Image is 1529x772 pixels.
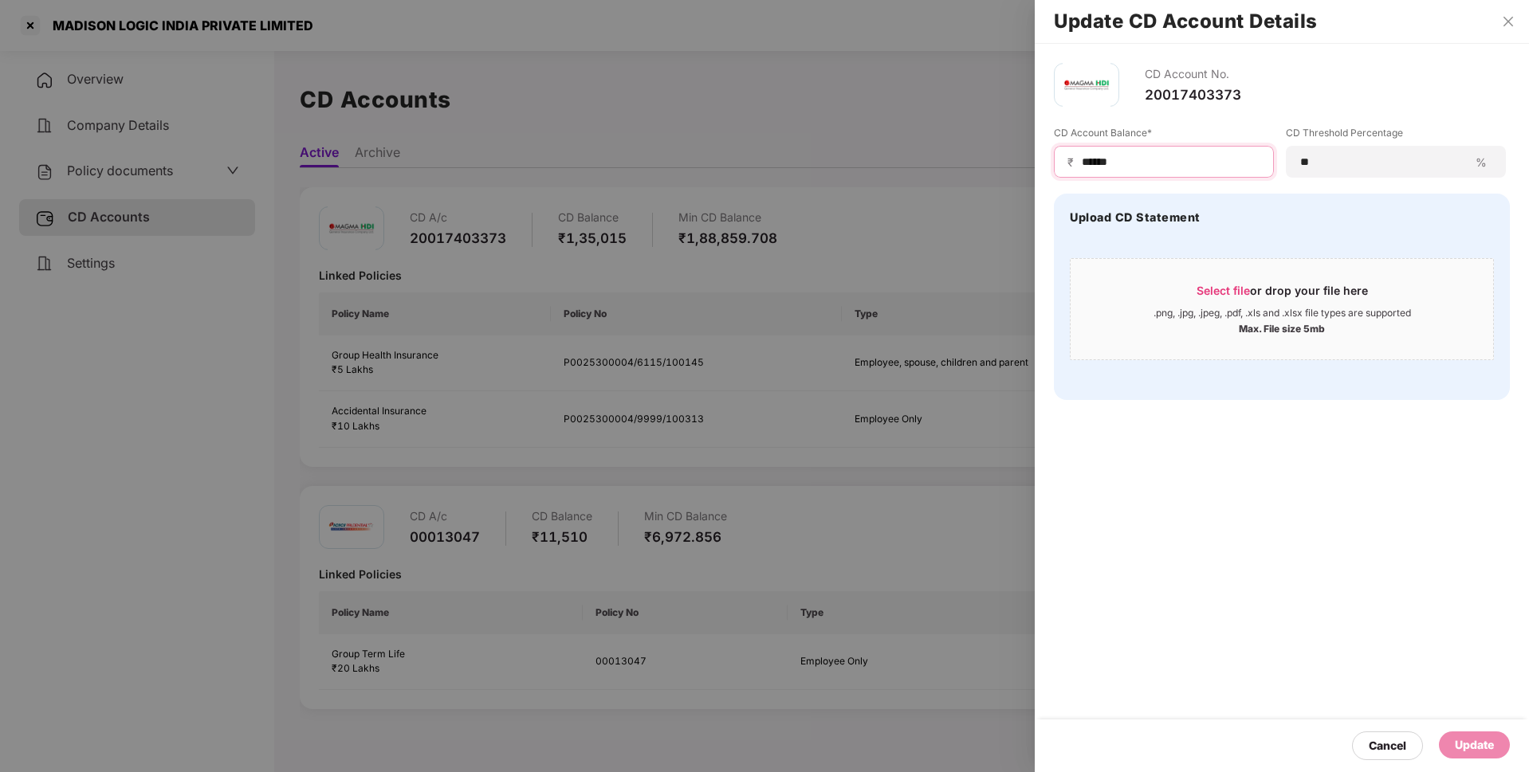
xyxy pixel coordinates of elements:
span: close [1502,15,1515,28]
span: ₹ [1067,155,1080,170]
div: Max. File size 5mb [1239,319,1325,335]
label: CD Account Balance* [1054,126,1274,146]
span: Select file [1197,284,1250,297]
span: % [1469,155,1493,170]
label: CD Threshold Percentage [1286,126,1506,146]
div: .png, .jpg, .jpeg, .pdf, .xls and .xlsx file types are supported [1154,307,1411,319]
div: 20017403373 [1145,86,1241,104]
div: Cancel [1369,737,1406,754]
span: Select fileor drop your file here.png, .jpg, .jpeg, .pdf, .xls and .xlsx file types are supported... [1071,271,1493,347]
div: CD Account No. [1145,63,1241,86]
img: magma.png [1063,61,1110,109]
button: Close [1497,14,1519,29]
div: Update [1455,736,1494,754]
div: or drop your file here [1197,283,1368,307]
h2: Update CD Account Details [1054,13,1510,30]
h4: Upload CD Statement [1070,210,1201,225]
